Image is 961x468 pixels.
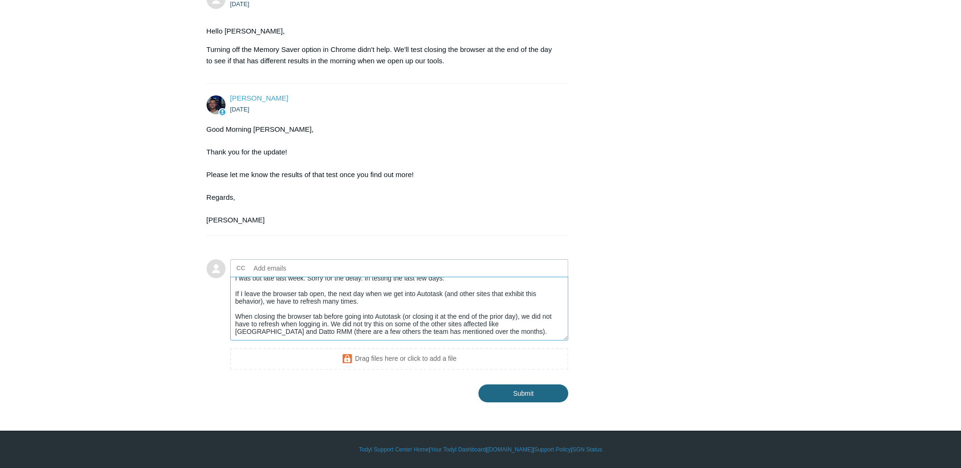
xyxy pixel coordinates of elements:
a: Your Todyl Dashboard [430,445,485,454]
label: CC [236,261,245,275]
time: 08/19/2025, 07:54 [230,0,250,8]
p: Turning off the Memory Saver option in Chrome didn't help. We'll test closing the browser at the ... [207,44,559,67]
a: SGN Status [572,445,602,454]
input: Submit [478,384,568,402]
a: Todyl Support Center Home [359,445,429,454]
a: Support Policy [534,445,571,454]
input: Add emails [250,261,352,275]
span: Connor Davis [230,94,288,102]
textarea: Add your reply [230,277,569,340]
div: | | | | [207,445,755,454]
a: [PERSON_NAME] [230,94,288,102]
p: Hello [PERSON_NAME], [207,26,559,37]
a: [DOMAIN_NAME] [487,445,533,454]
time: 08/19/2025, 08:23 [230,106,250,113]
div: Good Morning [PERSON_NAME], Thank you for the update! Please let me know the results of that test... [207,124,559,226]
